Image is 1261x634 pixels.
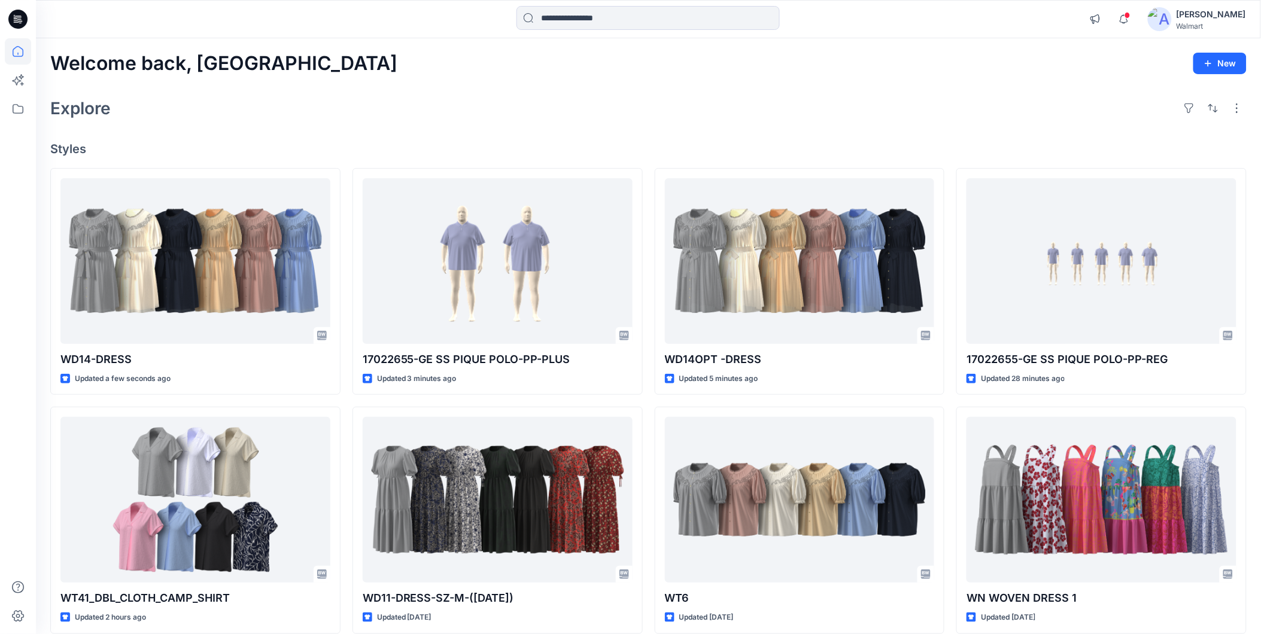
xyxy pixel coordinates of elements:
[50,99,111,118] h2: Explore
[363,417,633,583] a: WD11-DRESS-SZ-M-(24-07-25)
[75,373,171,385] p: Updated a few seconds ago
[981,373,1065,385] p: Updated 28 minutes ago
[1193,53,1247,74] button: New
[1148,7,1172,31] img: avatar
[665,351,935,368] p: WD14OPT -DRESS
[665,417,935,583] a: WT6
[679,611,734,624] p: Updated [DATE]
[967,178,1236,344] a: 17022655-GE SS PIQUE POLO-PP-REG
[363,351,633,368] p: 17022655-GE SS PIQUE POLO-PP-PLUS
[50,142,1247,156] h4: Styles
[60,178,330,344] a: WD14-DRESS
[679,373,758,385] p: Updated 5 minutes ago
[60,417,330,583] a: WT41_DBL_CLOTH_CAMP_SHIRT
[60,590,330,606] p: WT41_DBL_CLOTH_CAMP_SHIRT
[1177,22,1246,31] div: Walmart
[377,611,432,624] p: Updated [DATE]
[363,590,633,606] p: WD11-DRESS-SZ-M-([DATE])
[967,590,1236,606] p: WN WOVEN DRESS 1
[967,417,1236,583] a: WN WOVEN DRESS 1
[60,351,330,368] p: WD14-DRESS
[50,53,397,75] h2: Welcome back, [GEOGRAPHIC_DATA]
[967,351,1236,368] p: 17022655-GE SS PIQUE POLO-PP-REG
[377,373,457,385] p: Updated 3 minutes ago
[75,611,146,624] p: Updated 2 hours ago
[1177,7,1246,22] div: [PERSON_NAME]
[981,611,1035,624] p: Updated [DATE]
[665,178,935,344] a: WD14OPT -DRESS
[363,178,633,344] a: 17022655-GE SS PIQUE POLO-PP-PLUS
[665,590,935,606] p: WT6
